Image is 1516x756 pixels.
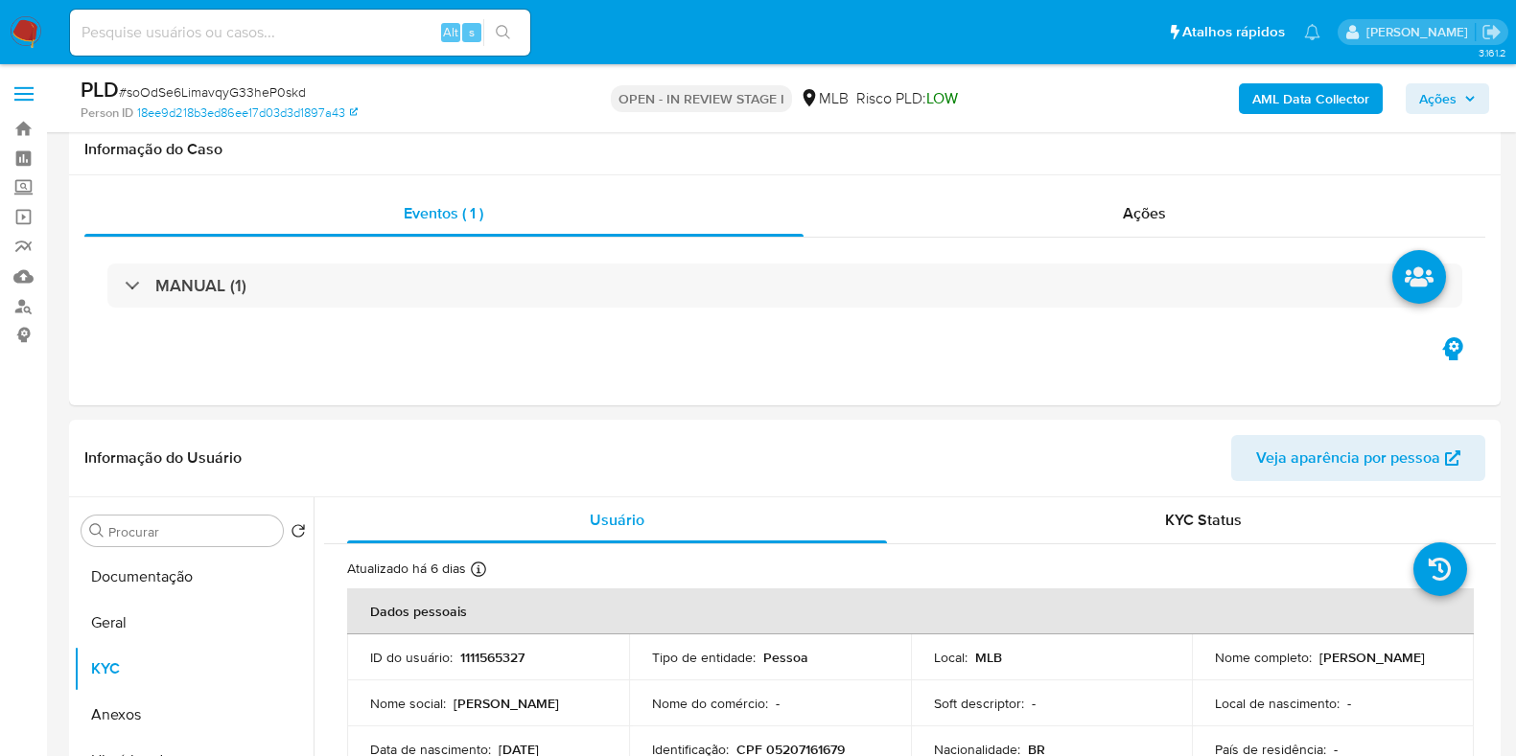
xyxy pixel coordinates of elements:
[119,82,306,102] span: # soOdSe6LimavqyG33heP0skd
[1231,435,1485,481] button: Veja aparência por pessoa
[137,104,358,122] a: 18ee9d218b3ed86ee17d03d3d1897a43
[1406,83,1489,114] button: Ações
[74,692,314,738] button: Anexos
[84,448,242,468] h1: Informação do Usuário
[652,649,756,666] p: Tipo de entidade :
[975,649,1002,666] p: MLB
[469,23,475,41] span: s
[800,88,849,109] div: MLB
[1215,649,1312,666] p: Nome completo :
[74,600,314,646] button: Geral
[611,85,792,112] p: OPEN - IN REVIEW STAGE I
[776,695,780,712] p: -
[934,695,1024,712] p: Soft descriptor :
[1239,83,1383,114] button: AML Data Collector
[81,74,119,104] b: PLD
[483,19,523,46] button: search-icon
[1215,695,1340,712] p: Local de nascimento :
[934,649,968,666] p: Local :
[370,695,446,712] p: Nome social :
[155,275,246,296] h3: MANUAL (1)
[347,588,1474,634] th: Dados pessoais
[443,23,458,41] span: Alt
[1165,509,1242,531] span: KYC Status
[1182,22,1285,42] span: Atalhos rápidos
[89,523,105,538] button: Procurar
[1123,202,1166,224] span: Ações
[291,523,306,544] button: Retornar ao pedido padrão
[1366,23,1475,41] p: jonathan.shikay@mercadolivre.com
[1032,695,1036,712] p: -
[1304,24,1320,40] a: Notificações
[1347,695,1351,712] p: -
[1419,83,1457,114] span: Ações
[74,554,314,600] button: Documentação
[1319,649,1425,666] p: [PERSON_NAME]
[652,695,768,712] p: Nome do comércio :
[590,509,644,531] span: Usuário
[1252,83,1369,114] b: AML Data Collector
[107,263,1462,308] div: MANUAL (1)
[454,695,559,712] p: [PERSON_NAME]
[404,202,483,224] span: Eventos ( 1 )
[81,104,133,122] b: Person ID
[1256,435,1440,481] span: Veja aparência por pessoa
[70,20,530,45] input: Pesquise usuários ou casos...
[1481,22,1502,42] a: Sair
[74,646,314,692] button: KYC
[763,649,808,666] p: Pessoa
[108,523,275,540] input: Procurar
[460,649,525,666] p: 1111565327
[370,649,453,666] p: ID do usuário :
[926,87,958,109] span: LOW
[347,560,466,578] p: Atualizado há 6 dias
[84,140,1485,159] h1: Informação do Caso
[856,88,958,109] span: Risco PLD:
